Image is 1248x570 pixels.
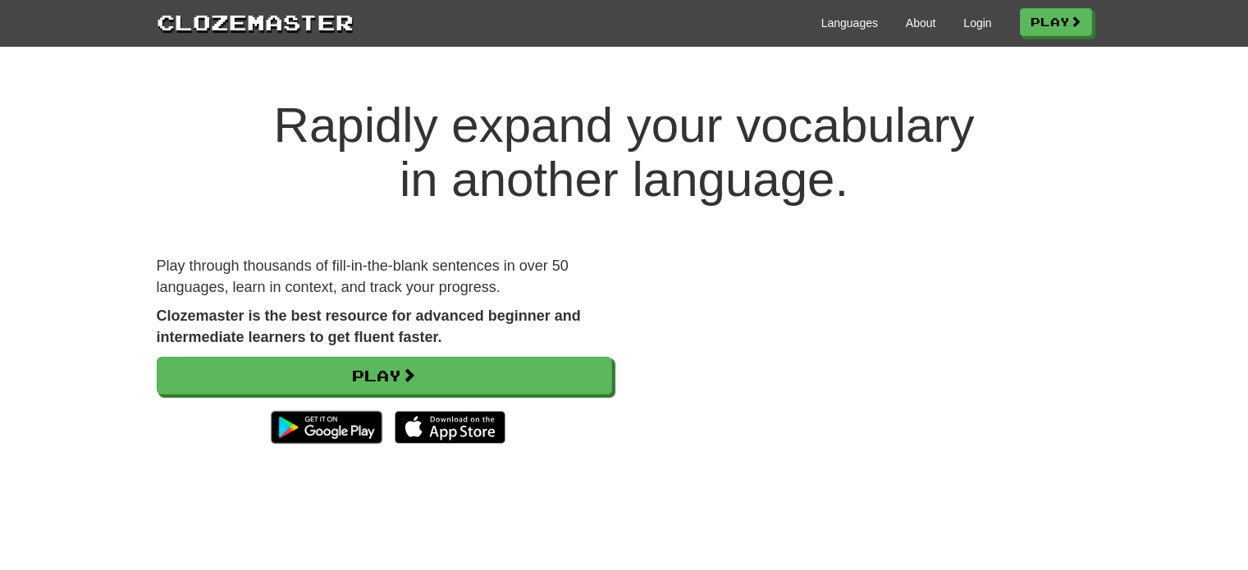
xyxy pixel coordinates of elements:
[157,308,581,345] strong: Clozemaster is the best resource for advanced beginner and intermediate learners to get fluent fa...
[157,357,612,394] a: Play
[157,7,354,37] a: Clozemaster
[395,411,505,444] img: Download_on_the_App_Store_Badge_US-UK_135x40-25178aeef6eb6b83b96f5f2d004eda3bffbb37122de64afbaef7...
[821,15,878,31] a: Languages
[1020,8,1092,36] a: Play
[906,15,936,31] a: About
[963,15,991,31] a: Login
[157,256,612,298] p: Play through thousands of fill-in-the-blank sentences in over 50 languages, learn in context, and...
[263,403,390,452] img: Get it on Google Play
